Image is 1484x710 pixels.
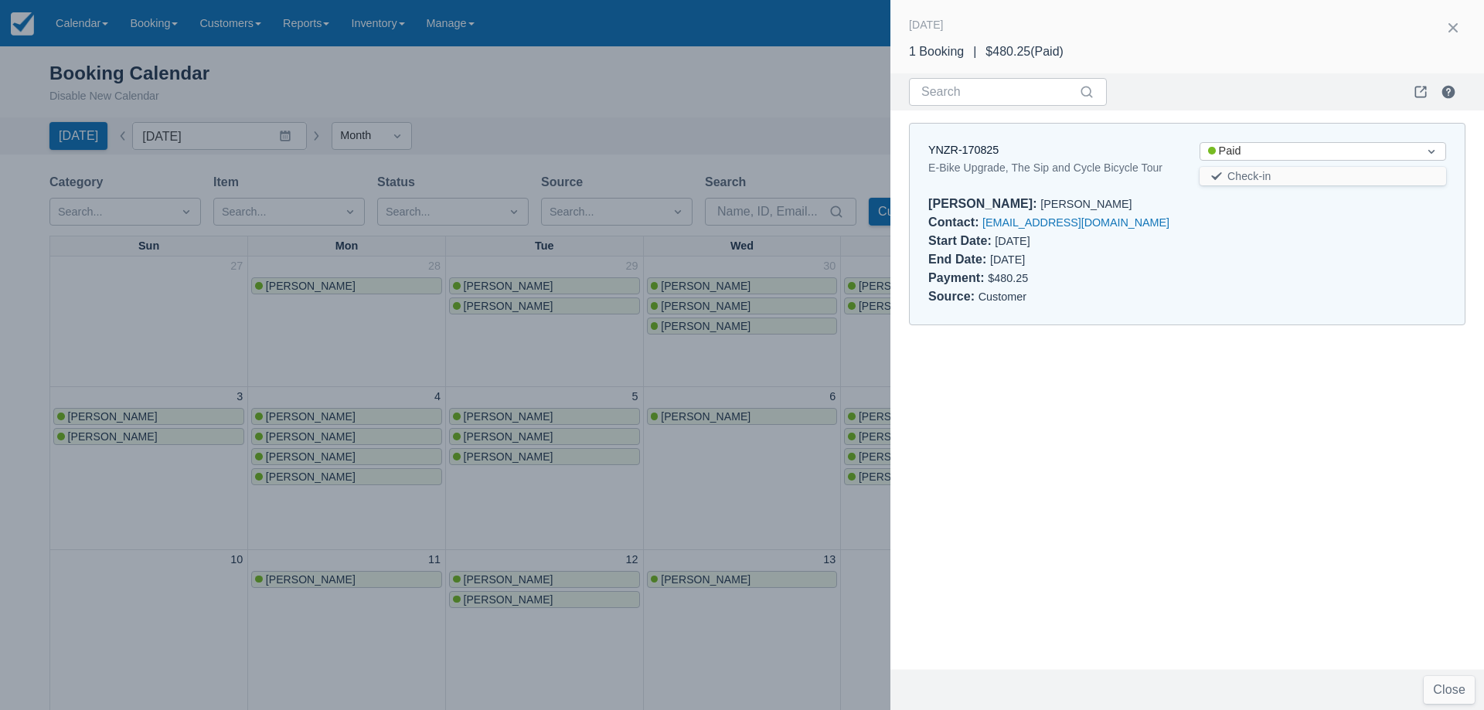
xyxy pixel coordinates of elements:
button: Close [1424,676,1475,704]
div: E-Bike Upgrade, The Sip and Cycle Bicycle Tour [928,158,1175,177]
input: Search [921,78,1076,106]
div: [DATE] [928,250,1175,269]
div: [DATE] [909,15,944,34]
div: 1 Booking [909,42,964,61]
a: [EMAIL_ADDRESS][DOMAIN_NAME] [982,216,1169,229]
div: Start Date : [928,234,995,247]
div: Source : [928,290,979,303]
div: Paid [1208,143,1410,160]
a: YNZR-170825 [928,144,999,156]
div: $480.25 [928,269,1446,287]
div: Contact : [928,216,982,229]
button: Check-in [1200,167,1446,185]
div: End Date : [928,253,990,266]
div: | [964,42,985,61]
div: [PERSON_NAME] : [928,197,1040,210]
span: Dropdown icon [1424,144,1439,159]
div: [PERSON_NAME] [928,195,1446,213]
div: $480.25 ( Paid ) [985,42,1064,61]
div: [DATE] [928,232,1175,250]
div: Payment : [928,271,988,284]
div: Customer [928,287,1446,306]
